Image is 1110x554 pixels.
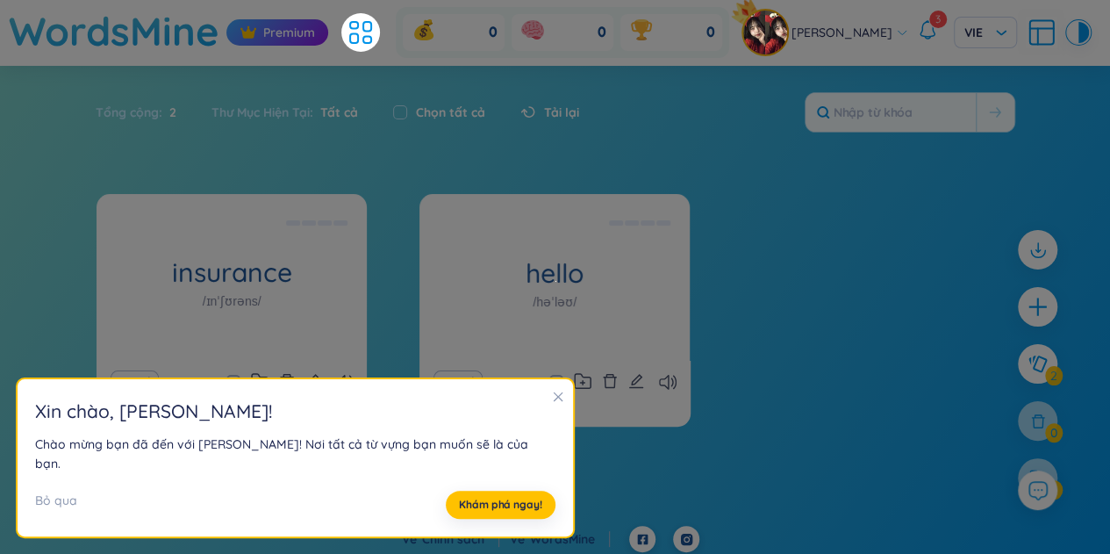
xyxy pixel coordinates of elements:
span: [PERSON_NAME] [791,23,892,42]
h1: insurance [97,257,367,288]
button: edit [628,370,644,394]
sup: 3 [929,11,947,28]
span: 3 [935,12,941,25]
h1: /ɪnˈʃʊrəns/ [203,291,261,311]
span: 0 [598,23,606,42]
input: Nhập từ khóa [806,93,976,132]
button: delete [602,370,618,394]
span: Khám phá ngay! [459,498,541,512]
a: avatarpro [743,11,791,54]
button: Khám phá ngay! [446,491,555,519]
div: Premium [226,19,328,46]
span: Tải lại [544,103,579,122]
span: delete [602,373,618,389]
span: VIE [964,24,1006,41]
a: WordsMine [530,531,610,547]
span: 2 [162,103,176,122]
h1: /həˈləʊ/ [534,291,577,311]
h1: hello [419,257,690,288]
span: edit [304,373,320,389]
button: Từ khó [111,371,159,393]
img: crown icon [240,24,257,41]
div: Về [510,529,610,549]
span: plus [1027,296,1049,318]
img: avatar [743,11,787,54]
button: edit [304,370,320,394]
div: Bỏ qua [35,491,77,519]
span: close [552,391,564,403]
span: edit [628,373,644,389]
h2: Xin chào , [PERSON_NAME] ! [35,397,555,426]
span: 0 [489,23,498,42]
div: Tổng cộng : [96,94,194,131]
button: delete [279,370,295,394]
span: 0 [706,23,715,42]
a: Chính sách [422,531,499,547]
label: Chọn tất cả [416,103,485,122]
div: Về [402,529,499,549]
span: Tất cả [313,104,358,120]
button: Từ khó [433,371,482,393]
div: Thư Mục Hiện Tại : [194,94,376,131]
div: Chào mừng bạn đã đến với [PERSON_NAME]! Nơi tất cả từ vựng bạn muốn sẽ là của bạn. [35,435,555,473]
span: delete [279,373,295,389]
